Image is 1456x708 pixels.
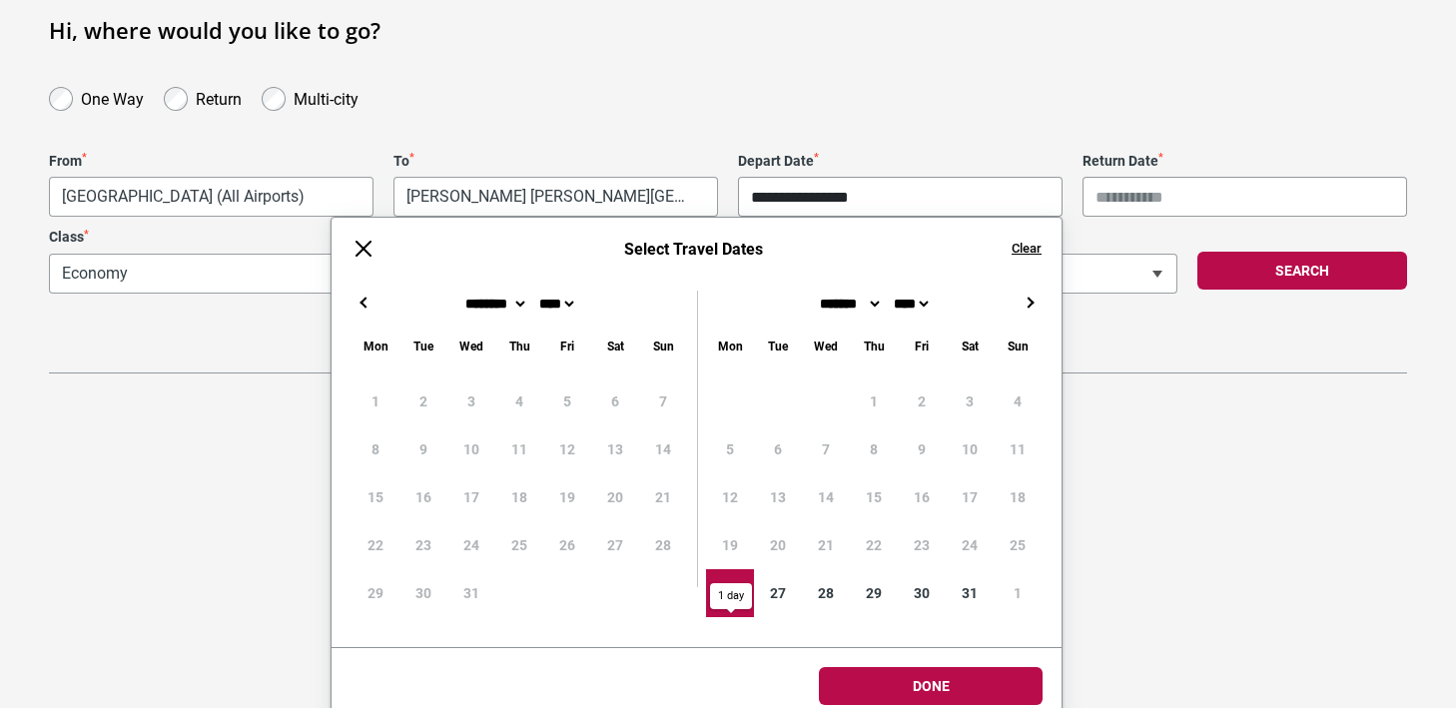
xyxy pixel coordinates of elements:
[1197,252,1407,290] button: Search
[399,335,447,357] div: Tuesday
[49,153,373,170] label: From
[994,335,1042,357] div: Sunday
[352,335,399,357] div: Monday
[819,667,1043,705] button: Done
[946,569,994,617] div: 31
[49,17,1407,43] h1: Hi, where would you like to go?
[495,335,543,357] div: Thursday
[946,335,994,357] div: Saturday
[1083,153,1407,170] label: Return Date
[802,335,850,357] div: Wednesday
[898,569,946,617] div: 30
[394,178,717,216] span: Santiago, Chile
[850,569,898,617] div: 29
[294,85,359,109] label: Multi-city
[639,335,687,357] div: Sunday
[395,240,992,259] h6: Select Travel Dates
[591,335,639,357] div: Saturday
[393,177,718,217] span: Santiago, Chile
[1012,240,1042,258] button: Clear
[754,335,802,357] div: Tuesday
[81,85,144,109] label: One Way
[196,85,242,109] label: Return
[49,177,373,217] span: Melbourne, Australia
[393,153,718,170] label: To
[850,335,898,357] div: Thursday
[706,335,754,357] div: Monday
[49,254,603,294] span: Economy
[49,229,603,246] label: Class
[738,153,1063,170] label: Depart Date
[50,255,602,293] span: Economy
[706,569,754,617] div: 26
[754,569,802,617] div: 27
[352,291,375,315] button: ←
[50,178,372,216] span: Melbourne, Australia
[1018,291,1042,315] button: →
[543,335,591,357] div: Friday
[802,569,850,617] div: 28
[994,569,1042,617] div: 1
[898,335,946,357] div: Friday
[447,335,495,357] div: Wednesday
